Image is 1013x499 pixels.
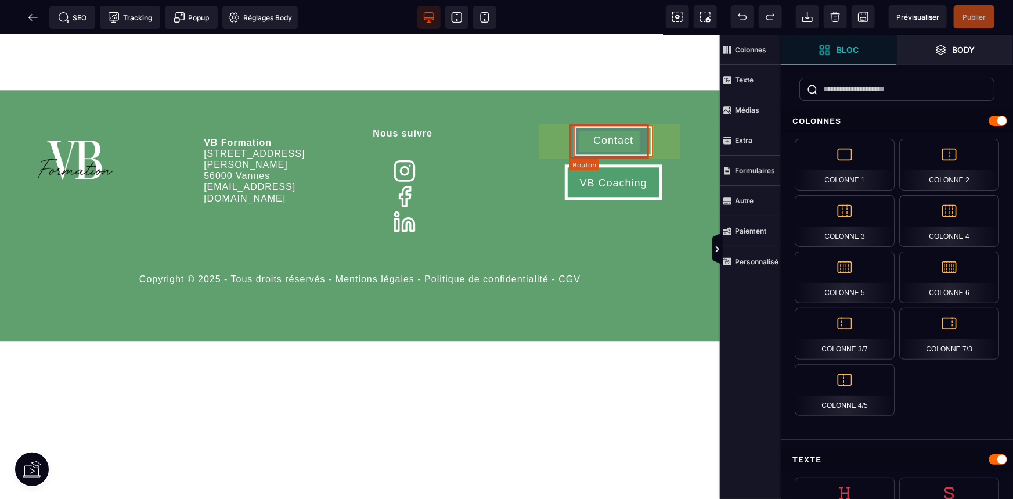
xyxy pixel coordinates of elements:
strong: Paiement [735,227,766,235]
span: Voir tablette [445,6,468,29]
span: Copyright © 2025 - Tous droits réservés - Mentions légales - Politique de confidentialité - CGV [139,239,581,249]
span: Voir bureau [417,6,441,29]
span: Texte [720,65,781,95]
span: Popup [174,12,210,23]
span: Personnalisé [720,246,781,277]
span: [STREET_ADDRESS][PERSON_NAME] [204,114,305,135]
span: Formulaires [720,156,781,186]
span: Autre [720,186,781,216]
span: Voir mobile [473,6,496,29]
span: Retour [21,6,45,29]
span: Afficher les vues [781,232,792,267]
strong: Texte [735,76,754,84]
span: Ouvrir les calques [897,35,1013,65]
span: Réglages Body [228,12,292,23]
span: Importer [796,5,819,28]
div: Colonne 7/3 [899,308,999,360]
span: Code de suivi [100,6,160,29]
strong: Bloc [837,45,859,54]
span: [EMAIL_ADDRESS][DOMAIN_NAME] [204,147,295,168]
strong: Personnalisé [735,257,778,266]
span: Nettoyage [824,5,847,28]
strong: Body [953,45,975,54]
span: Colonnes [720,35,781,65]
button: VB Coaching [565,130,662,165]
span: Capture d'écran [694,5,717,28]
span: Créer une alerte modale [165,6,218,29]
div: Colonne 3 [795,195,895,247]
span: Paiement [720,216,781,246]
strong: Colonnes [735,45,766,54]
span: Rétablir [759,5,782,28]
div: Colonne 5 [795,252,895,303]
strong: Formulaires [735,166,775,175]
span: SEO [58,12,87,23]
div: Texte [781,449,1013,471]
span: Défaire [731,5,754,28]
div: Colonne 3/7 [795,308,895,360]
span: Tracking [108,12,152,23]
div: Colonne 2 [899,139,999,191]
div: Colonne 6 [899,252,999,303]
div: Colonne 1 [795,139,895,191]
b: VB Formation [204,103,272,113]
span: Aperçu [889,5,947,28]
b: Nous suivre [373,94,433,103]
span: Ouvrir les blocs [781,35,897,65]
span: Prévisualiser [896,13,939,21]
strong: Autre [735,196,754,205]
span: Extra [720,125,781,156]
span: Voir les composants [666,5,689,28]
span: Enregistrer [852,5,875,28]
span: Publier [962,13,986,21]
span: Médias [720,95,781,125]
strong: Extra [735,136,752,145]
div: Colonne 4 [899,195,999,247]
div: Colonne 4/5 [795,364,895,416]
img: 86a4aa658127570b91344bfc39bbf4eb_Blanc_sur_fond_vert.png [35,90,116,161]
span: Favicon [222,6,298,29]
span: 56000 Vannes [204,136,270,146]
span: Enregistrer le contenu [954,5,994,28]
button: Contact [574,90,654,122]
strong: Médias [735,106,759,114]
span: Métadata SEO [49,6,95,29]
div: Colonnes [781,110,1013,132]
